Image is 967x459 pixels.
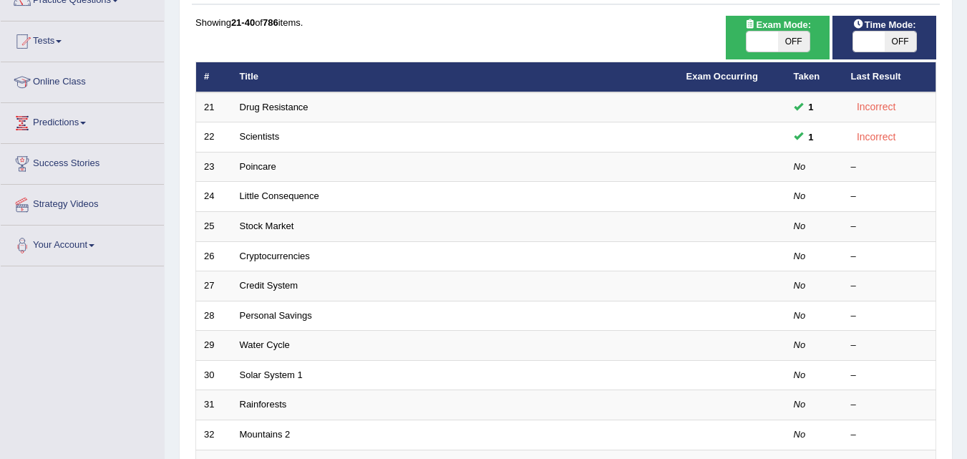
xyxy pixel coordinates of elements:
span: You can still take this question [803,130,820,145]
a: Poincare [240,161,276,172]
a: Personal Savings [240,310,312,321]
a: Online Class [1,62,164,98]
div: – [851,428,928,442]
a: Drug Resistance [240,102,308,112]
a: Predictions [1,103,164,139]
div: – [851,220,928,233]
a: Credit System [240,280,298,291]
em: No [794,369,806,380]
td: 21 [196,92,232,122]
em: No [794,310,806,321]
div: – [851,339,928,352]
td: 29 [196,331,232,361]
th: Last Result [843,62,936,92]
div: – [851,398,928,412]
td: 22 [196,122,232,153]
em: No [794,399,806,410]
b: 786 [263,17,278,28]
a: Water Cycle [240,339,290,350]
td: 26 [196,241,232,271]
td: 24 [196,182,232,212]
a: Strategy Videos [1,185,164,221]
span: Time Mode: [847,17,922,32]
div: – [851,250,928,264]
div: Incorrect [851,129,902,145]
a: Scientists [240,131,280,142]
div: – [851,279,928,293]
a: Mountains 2 [240,429,291,440]
em: No [794,280,806,291]
a: Exam Occurring [686,71,758,82]
div: – [851,160,928,174]
em: No [794,251,806,261]
a: Rainforests [240,399,287,410]
em: No [794,429,806,440]
div: Show exams occurring in exams [726,16,830,59]
b: 21-40 [231,17,255,28]
th: Title [232,62,679,92]
span: OFF [885,32,916,52]
a: Solar System 1 [240,369,303,380]
div: – [851,309,928,323]
a: Stock Market [240,221,294,231]
em: No [794,339,806,350]
span: OFF [778,32,810,52]
span: You can still take this question [803,100,820,115]
th: Taken [786,62,843,92]
td: 28 [196,301,232,331]
a: Cryptocurrencies [240,251,310,261]
em: No [794,221,806,231]
td: 31 [196,390,232,420]
div: Incorrect [851,99,902,115]
a: Little Consequence [240,190,319,201]
em: No [794,161,806,172]
div: – [851,190,928,203]
a: Your Account [1,226,164,261]
td: 25 [196,212,232,242]
span: Exam Mode: [739,17,816,32]
td: 27 [196,271,232,301]
div: – [851,369,928,382]
a: Success Stories [1,144,164,180]
td: 32 [196,420,232,450]
div: Showing of items. [195,16,936,29]
td: 23 [196,152,232,182]
td: 30 [196,360,232,390]
em: No [794,190,806,201]
th: # [196,62,232,92]
a: Tests [1,21,164,57]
